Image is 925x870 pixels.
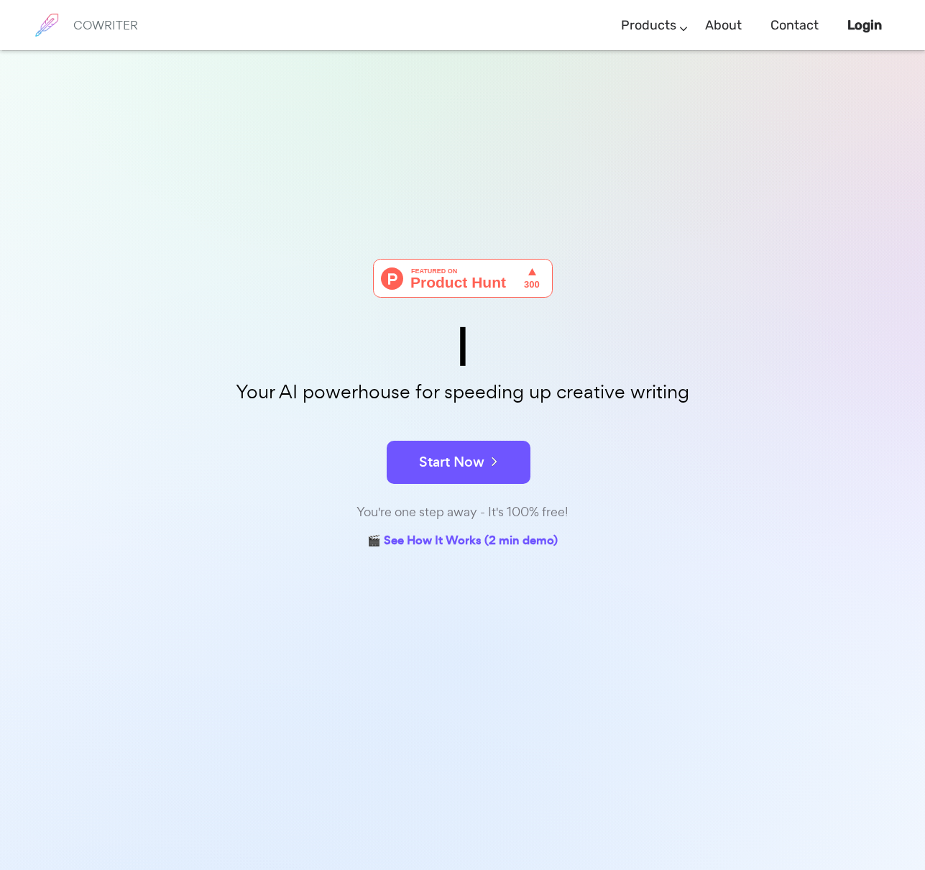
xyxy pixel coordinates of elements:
div: You're one step away - It's 100% free! [103,502,822,523]
a: Products [621,4,676,47]
img: Cowriter - Your AI buddy for speeding up creative writing | Product Hunt [373,259,553,298]
button: Start Now [387,441,530,484]
img: brand logo [29,7,65,43]
b: Login [847,17,882,33]
a: About [705,4,742,47]
a: Contact [770,4,819,47]
a: Login [847,4,882,47]
h6: COWRITER [73,19,138,32]
p: Your AI powerhouse for speeding up creative writing [103,377,822,408]
a: 🎬 See How It Works (2 min demo) [367,531,558,553]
